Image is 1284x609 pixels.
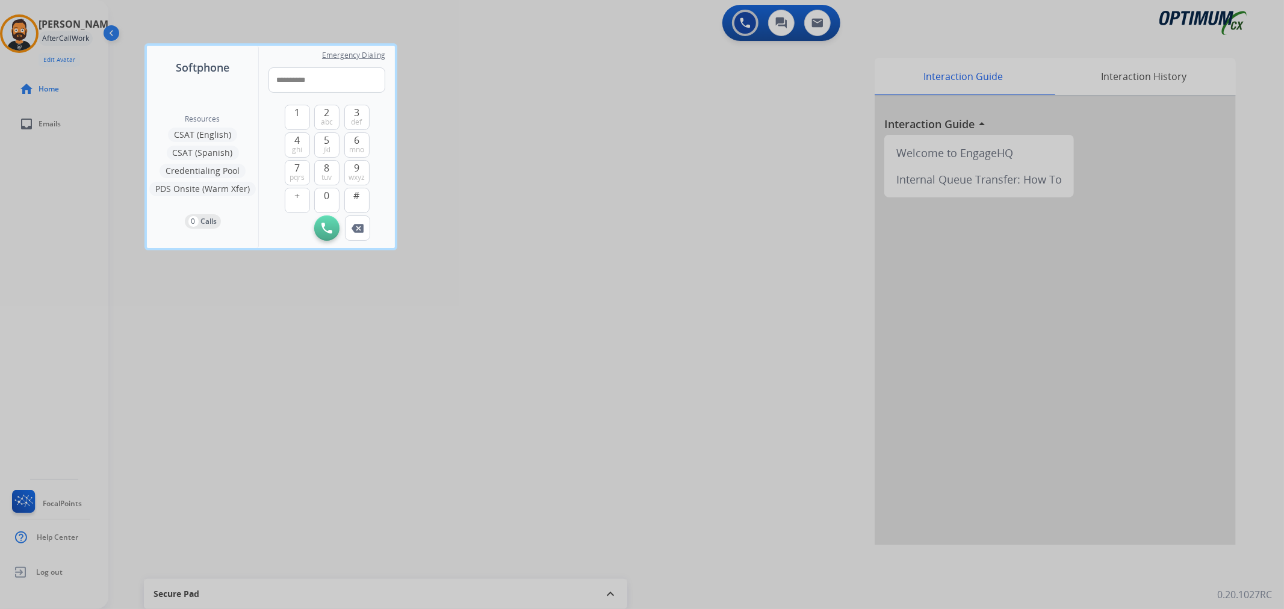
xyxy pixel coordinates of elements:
img: call-button [321,223,332,233]
span: Emergency Dialing [322,51,385,60]
p: Calls [201,216,217,227]
button: CSAT (Spanish) [167,146,239,160]
span: tuv [322,173,332,182]
button: 9wxyz [344,160,370,185]
span: 7 [294,161,300,175]
button: 8tuv [314,160,340,185]
span: 8 [324,161,330,175]
span: 0 [324,188,330,203]
button: 3def [344,105,370,130]
span: jkl [323,145,330,155]
button: 1 [285,105,310,130]
p: 0.20.1027RC [1217,587,1272,602]
span: 2 [324,105,330,120]
span: 4 [294,133,300,147]
span: Resources [185,114,220,124]
button: # [344,188,370,213]
span: 1 [294,105,300,120]
button: 0 [314,188,340,213]
span: 6 [354,133,359,147]
span: abc [321,117,333,127]
span: ghi [292,145,302,155]
button: 6mno [344,132,370,158]
button: 7pqrs [285,160,310,185]
span: 5 [324,133,330,147]
button: PDS Onsite (Warm Xfer) [149,182,256,196]
button: CSAT (English) [168,128,237,142]
span: mno [349,145,364,155]
span: Softphone [176,59,229,76]
span: def [352,117,362,127]
button: Credentialing Pool [160,164,246,178]
span: pqrs [290,173,305,182]
button: + [285,188,310,213]
span: 3 [354,105,359,120]
button: 2abc [314,105,340,130]
img: call-button [352,224,364,233]
span: # [354,188,360,203]
p: 0 [188,216,199,227]
span: 9 [354,161,359,175]
button: 4ghi [285,132,310,158]
button: 0Calls [185,214,221,229]
span: wxyz [349,173,365,182]
span: + [294,188,300,203]
button: 5jkl [314,132,340,158]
